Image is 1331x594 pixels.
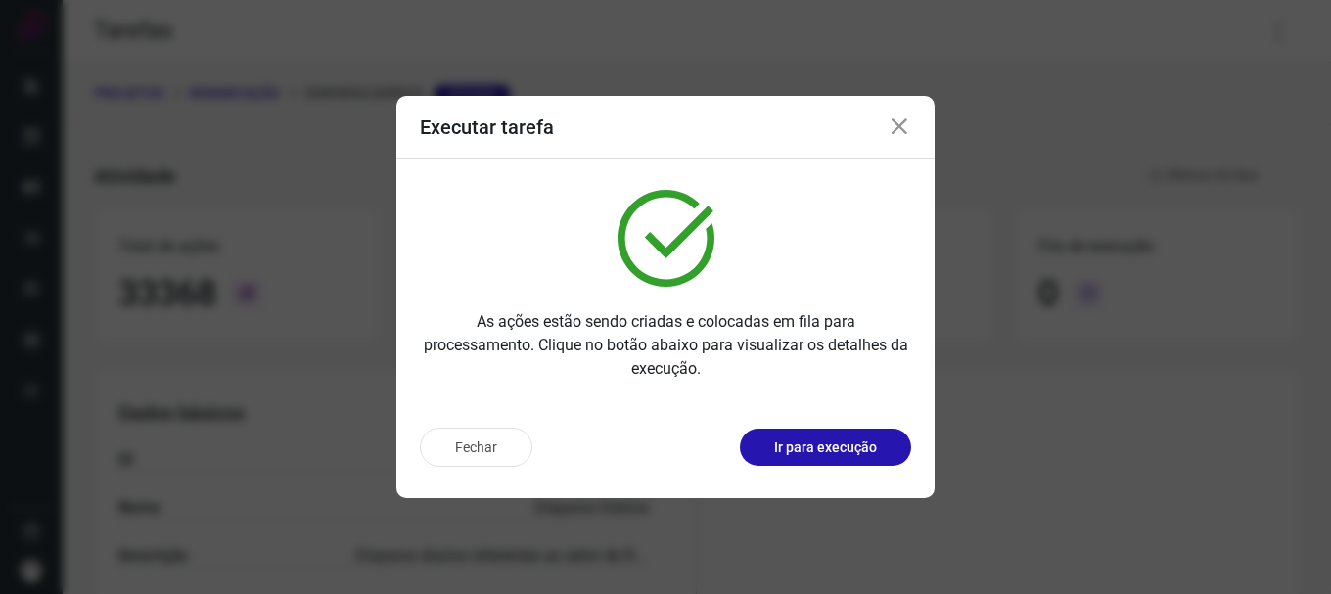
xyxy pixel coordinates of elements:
[420,428,532,467] button: Fechar
[774,437,877,458] p: Ir para execução
[420,310,911,381] p: As ações estão sendo criadas e colocadas em fila para processamento. Clique no botão abaixo para ...
[420,115,554,139] h3: Executar tarefa
[618,190,714,287] img: verified.svg
[740,429,911,466] button: Ir para execução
